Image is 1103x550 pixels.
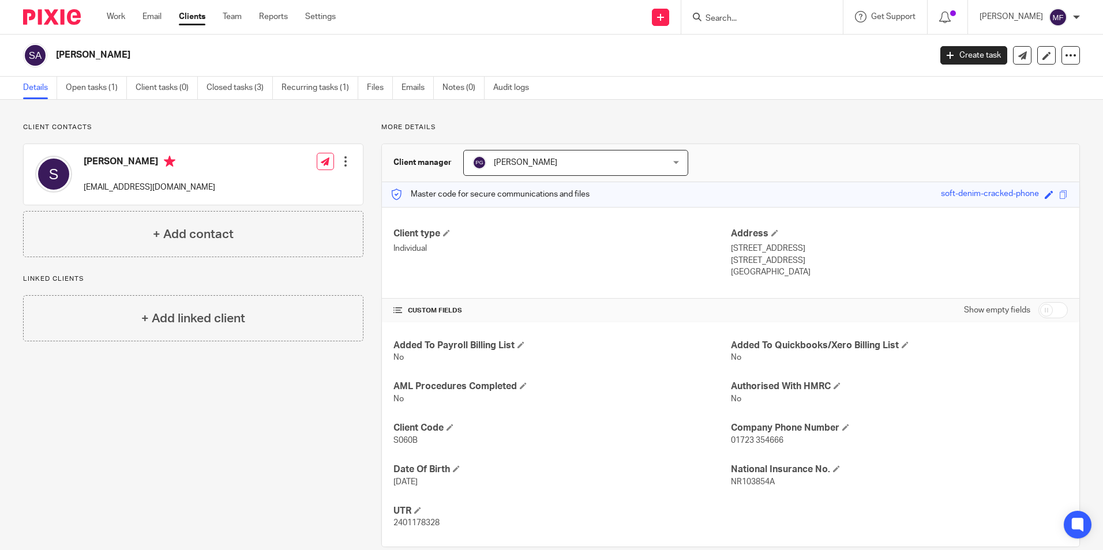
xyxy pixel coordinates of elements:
span: [PERSON_NAME] [494,159,557,167]
img: svg%3E [35,156,72,193]
h4: Authorised With HMRC [731,381,1068,393]
label: Show empty fields [964,304,1030,316]
input: Search [704,14,808,24]
a: Notes (0) [442,77,485,99]
h2: [PERSON_NAME] [56,49,749,61]
h4: + Add linked client [141,310,245,327]
a: Team [223,11,242,22]
a: Create task [940,46,1007,65]
img: Pixie [23,9,81,25]
span: S060B [393,436,418,444]
h4: CUSTOM FIELDS [393,306,730,315]
p: [STREET_ADDRESS] [731,255,1068,266]
a: Recurring tasks (1) [282,77,358,99]
span: No [731,353,741,361]
a: Open tasks (1) [66,77,127,99]
a: Files [367,77,393,99]
i: Primary [164,156,175,167]
h4: Client type [393,228,730,240]
p: Linked clients [23,274,363,284]
span: 01723 354666 [731,436,783,444]
h4: + Add contact [153,225,234,243]
a: Audit logs [493,77,538,99]
img: svg%3E [23,43,47,67]
p: [EMAIL_ADDRESS][DOMAIN_NAME] [84,182,215,193]
a: Clients [179,11,205,22]
span: No [393,395,404,403]
p: [PERSON_NAME] [980,11,1043,22]
h4: UTR [393,505,730,517]
p: Master code for secure communications and files [391,189,590,200]
a: Emails [402,77,434,99]
div: soft-denim-cracked-phone [941,188,1039,201]
a: Closed tasks (3) [207,77,273,99]
span: No [731,395,741,403]
a: Work [107,11,125,22]
p: Individual [393,243,730,254]
p: [STREET_ADDRESS] [731,243,1068,254]
a: Reports [259,11,288,22]
h4: AML Procedures Completed [393,381,730,393]
p: More details [381,123,1080,132]
h4: Date Of Birth [393,464,730,476]
img: svg%3E [472,156,486,169]
a: Client tasks (0) [136,77,198,99]
a: Email [142,11,162,22]
h4: National Insurance No. [731,464,1068,476]
h4: [PERSON_NAME] [84,156,215,170]
span: No [393,353,404,361]
a: Details [23,77,57,99]
p: Client contacts [23,123,363,132]
h4: Address [731,228,1068,240]
h4: Client Code [393,422,730,434]
h4: Company Phone Number [731,422,1068,434]
span: [DATE] [393,478,418,486]
span: NR103854A [731,478,775,486]
a: Settings [305,11,336,22]
h4: Added To Quickbooks/Xero Billing List [731,340,1068,352]
span: Get Support [871,13,916,21]
h3: Client manager [393,157,452,168]
img: svg%3E [1049,8,1067,27]
p: [GEOGRAPHIC_DATA] [731,266,1068,278]
span: 2401178328 [393,519,440,527]
h4: Added To Payroll Billing List [393,340,730,352]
